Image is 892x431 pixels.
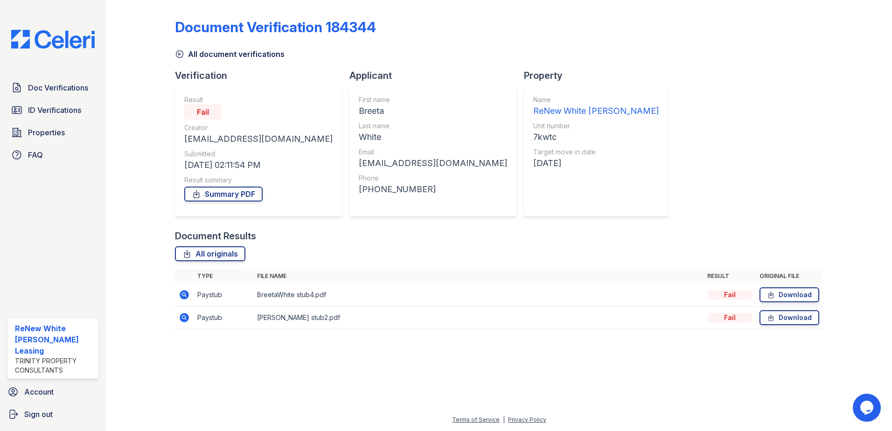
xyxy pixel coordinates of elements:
div: Email [359,147,507,157]
a: ID Verifications [7,101,98,119]
td: Paystub [194,284,253,306]
td: [PERSON_NAME] stub2.pdf [253,306,704,329]
div: Name [533,95,659,104]
div: Property [524,69,676,82]
span: FAQ [28,149,43,160]
div: Fail [707,290,752,299]
div: [PHONE_NUMBER] [359,183,507,196]
span: Account [24,386,54,397]
div: Trinity Property Consultants [15,356,95,375]
th: Result [704,269,756,284]
a: Doc Verifications [7,78,98,97]
iframe: chat widget [853,394,883,422]
div: Creator [184,123,333,132]
td: BreetaWhite stub4.pdf [253,284,704,306]
div: First name [359,95,507,104]
div: Unit number [533,121,659,131]
a: Privacy Policy [508,416,546,423]
th: File name [253,269,704,284]
a: Name ReNew White [PERSON_NAME] [533,95,659,118]
div: Document Verification 184344 [175,19,376,35]
div: [EMAIL_ADDRESS][DOMAIN_NAME] [184,132,333,146]
div: Last name [359,121,507,131]
div: Submitted [184,149,333,159]
div: Breeta [359,104,507,118]
span: Properties [28,127,65,138]
div: Phone [359,174,507,183]
div: Document Results [175,229,256,243]
a: Sign out [4,405,102,424]
div: Fail [184,104,222,119]
td: Paystub [194,306,253,329]
div: [DATE] [533,157,659,170]
th: Original file [756,269,823,284]
div: Applicant [349,69,524,82]
span: Sign out [24,409,53,420]
img: CE_Logo_Blue-a8612792a0a2168367f1c8372b55b34899dd931a85d93a1a3d3e32e68fde9ad4.png [4,30,102,49]
div: Result summary [184,175,333,185]
a: Terms of Service [452,416,500,423]
div: [EMAIL_ADDRESS][DOMAIN_NAME] [359,157,507,170]
div: | [503,416,505,423]
a: All document verifications [175,49,285,60]
span: ID Verifications [28,104,81,116]
th: Type [194,269,253,284]
a: Download [760,310,819,325]
div: Verification [175,69,349,82]
div: White [359,131,507,144]
div: ReNew White [PERSON_NAME] [533,104,659,118]
div: ReNew White [PERSON_NAME] Leasing [15,323,95,356]
a: Summary PDF [184,187,263,202]
div: Fail [707,313,752,322]
div: Result [184,95,333,104]
div: Target move in date [533,147,659,157]
div: [DATE] 02:11:54 PM [184,159,333,172]
span: Doc Verifications [28,82,88,93]
a: FAQ [7,146,98,164]
div: 7kwtc [533,131,659,144]
a: All originals [175,246,245,261]
a: Properties [7,123,98,142]
a: Download [760,287,819,302]
a: Account [4,382,102,401]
